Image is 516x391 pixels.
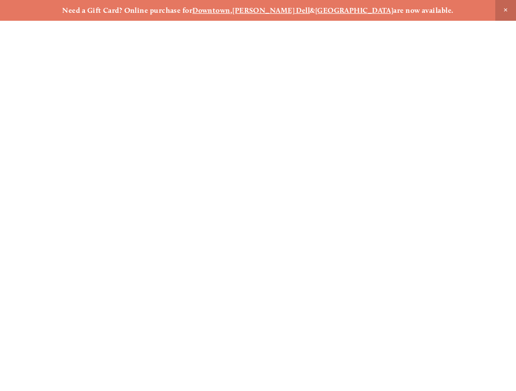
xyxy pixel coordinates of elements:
a: [PERSON_NAME] Dell [232,6,310,15]
strong: Need a Gift Card? Online purchase for [62,6,192,15]
a: Downtown [192,6,230,15]
a: [GEOGRAPHIC_DATA] [315,6,394,15]
strong: are now available. [393,6,453,15]
strong: , [230,6,232,15]
strong: & [310,6,315,15]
